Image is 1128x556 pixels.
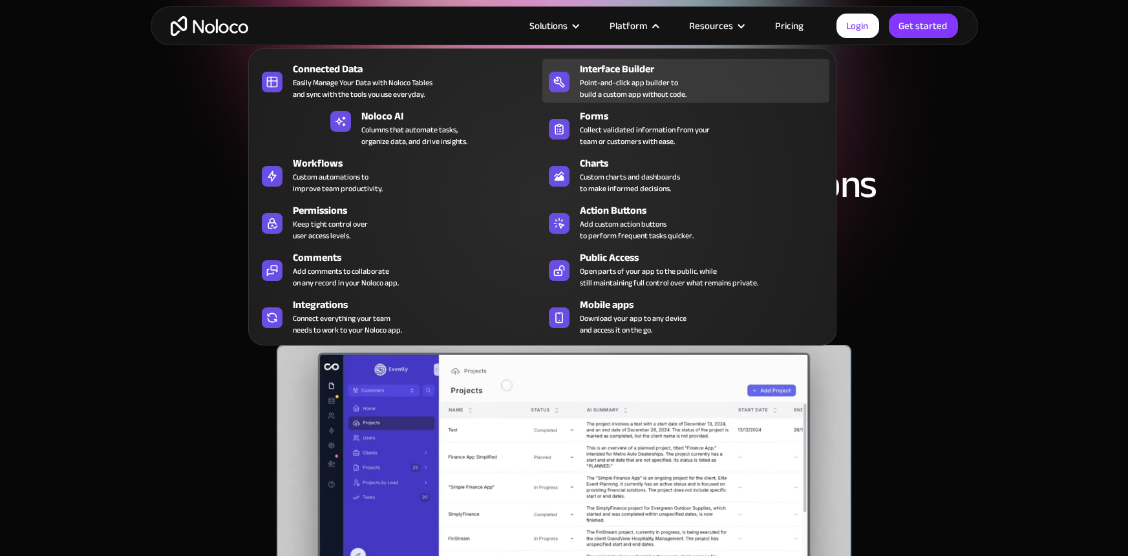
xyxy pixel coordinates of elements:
[293,265,399,289] div: Add comments to collaborate on any record in your Noloco app.
[580,313,686,336] span: Download your app to any device and access it on the go.
[610,17,648,34] div: Platform
[580,203,835,218] div: Action Buttons
[580,265,758,289] div: Open parts of your app to the public, while still maintaining full control over what remains priv...
[580,124,710,147] div: Collect validated information from your team or customers with ease.
[760,17,820,34] a: Pricing
[580,250,835,265] div: Public Access
[580,171,680,194] div: Custom charts and dashboards to make informed decisions.
[542,153,829,197] a: ChartsCustom charts and dashboardsto make informed decisions.
[293,77,432,100] div: Easily Manage Your Data with Noloco Tables and sync with the tools you use everyday.
[580,297,835,313] div: Mobile apps
[530,17,568,34] div: Solutions
[361,124,467,147] div: Columns that automate tasks, organize data, and drive insights.
[674,17,760,34] div: Resources
[580,156,835,171] div: Charts
[293,218,368,242] div: Keep tight control over user access levels.
[836,14,879,38] a: Login
[514,17,594,34] div: Solutions
[361,108,480,124] div: Noloco AI
[293,313,402,336] div: Connect everything your team needs to work to your Noloco app.
[164,165,965,204] h2: AI to Help Teams Make Smarter Decisions
[542,294,829,338] a: Mobile appsDownload your app to any deviceand access it on the go.
[293,61,548,77] div: Connected Data
[255,247,542,291] a: CommentsAdd comments to collaborateon any record in your Noloco app.
[293,171,383,194] div: Custom automations to improve team productivity.
[889,14,958,38] a: Get started
[293,297,548,313] div: Integrations
[293,156,548,171] div: Workflows
[542,247,829,291] a: Public AccessOpen parts of your app to the public, whilestill maintaining full control over what ...
[164,142,965,152] h1: AI-Powered Data
[580,108,835,124] div: Forms
[580,218,694,242] div: Add custom action buttons to perform frequent tasks quicker.
[171,16,248,36] a: home
[293,203,548,218] div: Permissions
[255,153,542,197] a: WorkflowsCustom automations toimprove team productivity.
[542,200,829,244] a: Action ButtonsAdd custom action buttonsto perform frequent tasks quicker.
[293,250,548,265] div: Comments
[255,294,542,338] a: IntegrationsConnect everything your teamneeds to work to your Noloco app.
[248,30,836,345] nav: Platform
[255,59,542,103] a: Connected DataEasily Manage Your Data with Noloco Tablesand sync with the tools you use everyday.
[580,77,686,100] div: Point-and-click app builder to build a custom app without code.
[580,61,835,77] div: Interface Builder
[594,17,674,34] div: Platform
[690,17,734,34] div: Resources
[542,59,829,103] a: Interface BuilderPoint-and-click app builder tobuild a custom app without code.
[324,106,474,150] a: Noloco AIColumns that automate tasks,organize data, and drive insights.
[255,200,542,244] a: PermissionsKeep tight control overuser access levels.
[542,106,829,150] a: FormsCollect validated information from yourteam or customers with ease.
